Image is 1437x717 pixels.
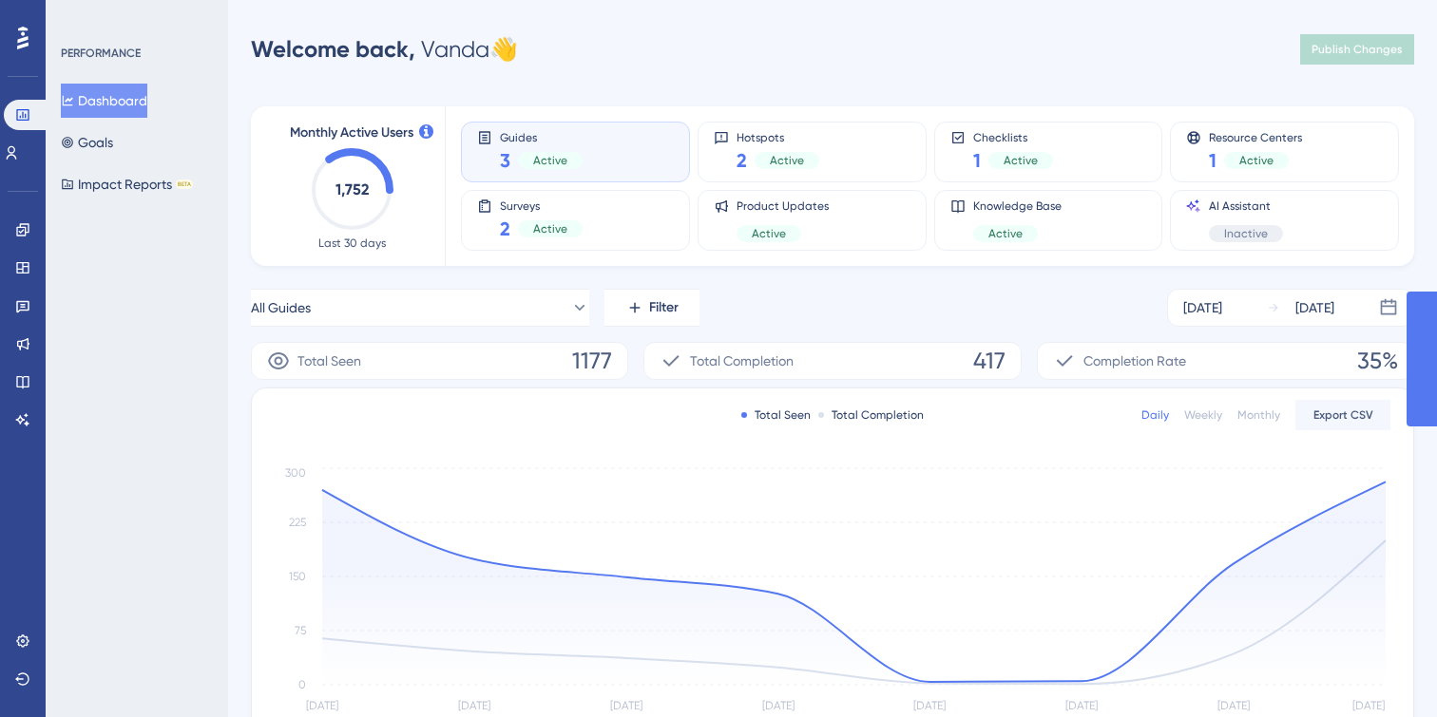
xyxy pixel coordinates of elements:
span: Surveys [500,198,583,212]
tspan: 0 [298,678,306,691]
span: Export CSV [1313,407,1373,423]
span: 1177 [572,346,612,376]
div: [DATE] [1183,296,1222,319]
tspan: 150 [289,570,306,583]
span: Resource Centers [1209,130,1302,143]
span: Last 30 days [318,236,386,251]
div: BETA [176,179,193,189]
button: Publish Changes [1300,34,1414,65]
span: Monthly Active Users [290,122,413,144]
span: Total Seen [297,349,361,372]
span: AI Assistant [1209,198,1283,214]
div: Vanda 👋 [251,34,518,65]
div: Total Completion [818,407,924,423]
button: All Guides [251,289,589,327]
span: Guides [500,130,583,143]
tspan: [DATE] [762,699,795,712]
span: Checklists [973,130,1053,143]
span: Welcome back, [251,35,415,63]
tspan: [DATE] [1217,699,1250,712]
tspan: [DATE] [458,699,490,712]
tspan: [DATE] [306,699,338,712]
span: Knowledge Base [973,198,1062,214]
span: Filter [649,296,679,319]
span: Total Completion [690,349,794,372]
iframe: UserGuiding AI Assistant Launcher [1357,642,1414,699]
div: PERFORMANCE [61,46,141,61]
span: Product Updates [737,198,829,214]
span: 35% [1357,346,1398,376]
span: 1 [973,147,981,174]
button: Filter [604,289,699,327]
button: Goals [61,125,113,160]
tspan: [DATE] [1065,699,1098,712]
span: Active [1239,153,1274,168]
span: Hotspots [737,130,819,143]
span: 417 [973,346,1006,376]
div: Total Seen [741,407,811,423]
span: 3 [500,147,510,174]
span: Active [988,226,1023,241]
tspan: [DATE] [610,699,642,712]
span: 1 [1209,147,1217,174]
div: Monthly [1237,407,1280,423]
tspan: [DATE] [1352,699,1385,712]
button: Dashboard [61,84,147,118]
span: All Guides [251,296,311,319]
span: 2 [737,147,747,174]
div: Daily [1141,407,1169,423]
tspan: [DATE] [913,699,946,712]
span: Completion Rate [1083,349,1186,372]
span: Active [752,226,786,241]
span: Active [533,221,567,236]
div: Weekly [1184,407,1222,423]
text: 1,752 [335,180,369,198]
span: Active [770,153,804,168]
span: Inactive [1224,226,1268,241]
tspan: 225 [289,516,306,529]
span: Active [533,153,567,168]
button: Impact ReportsBETA [61,167,193,201]
tspan: 300 [285,466,306,480]
button: Export CSV [1295,400,1390,430]
tspan: 75 [295,624,306,637]
div: [DATE] [1295,296,1334,319]
span: 2 [500,216,510,242]
span: Publish Changes [1312,42,1403,57]
span: Active [1004,153,1038,168]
